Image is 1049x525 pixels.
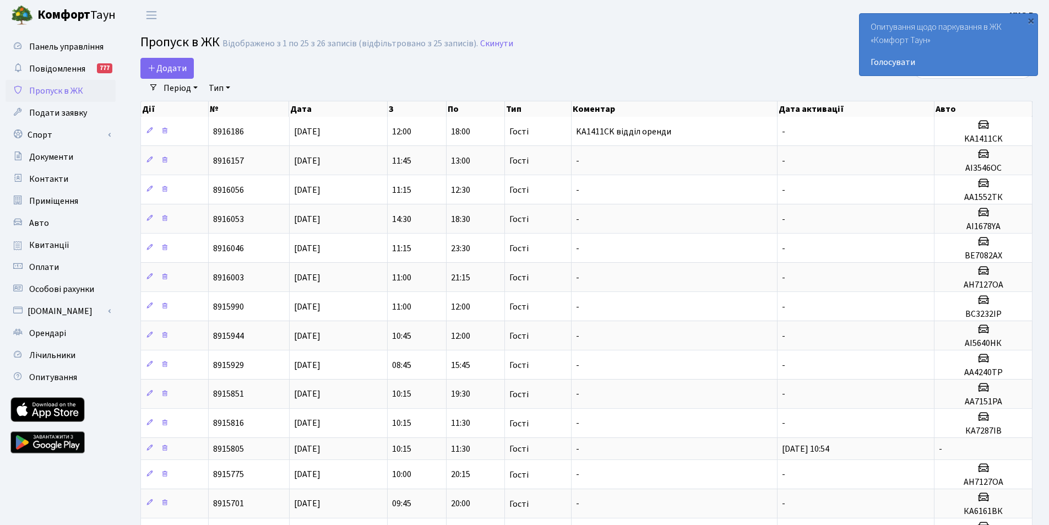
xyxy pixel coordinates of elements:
span: 8915805 [213,443,244,455]
a: Документи [6,146,116,168]
span: Гості [509,500,529,508]
span: - [782,272,785,284]
span: Гості [509,361,529,370]
span: 10:45 [392,330,411,342]
span: Авто [29,217,49,229]
a: Квитанції [6,234,116,256]
a: Голосувати [871,56,1026,69]
span: 8916053 [213,213,244,225]
a: Пропуск в ЖК [6,80,116,102]
span: 8916157 [213,155,244,167]
span: [DATE] [294,388,320,400]
div: Відображено з 1 по 25 з 26 записів (відфільтровано з 25 записів). [222,39,478,49]
span: - [782,242,785,255]
a: Період [159,79,202,98]
span: Квитанції [29,239,69,251]
span: 12:00 [451,330,470,342]
a: Панель управління [6,36,116,58]
span: Особові рахунки [29,283,94,295]
span: Опитування [29,371,77,383]
span: 8916003 [213,272,244,284]
span: 19:30 [451,388,470,400]
h5: АА7151РА [939,397,1028,407]
a: Додати [140,58,194,79]
h5: ВЕ7082АХ [939,251,1028,261]
a: УНО Р. [1010,9,1036,22]
span: 12:00 [451,301,470,313]
span: Документи [29,151,73,163]
h5: ВС3232ІР [939,309,1028,320]
span: Гості [509,244,529,253]
span: - [782,184,785,196]
span: [DATE] [294,443,320,455]
a: Особові рахунки [6,278,116,300]
h5: АА1552ТК [939,192,1028,203]
span: Гості [509,273,529,282]
span: 10:00 [392,469,411,481]
a: Тип [204,79,235,98]
span: Приміщення [29,195,78,207]
span: 11:30 [451,418,470,430]
span: 11:45 [392,155,411,167]
span: 11:00 [392,301,411,313]
span: - [576,213,579,225]
span: 08:45 [392,359,411,371]
span: 18:30 [451,213,470,225]
span: [DATE] [294,155,320,167]
th: З [388,101,446,117]
span: - [576,184,579,196]
img: logo.png [11,4,33,26]
a: Приміщення [6,190,116,212]
span: - [576,469,579,481]
h5: АІ3546ОС [939,163,1028,174]
a: Повідомлення777 [6,58,116,80]
span: - [782,126,785,138]
span: 11:00 [392,272,411,284]
span: [DATE] [294,330,320,342]
span: - [576,155,579,167]
span: [DATE] [294,242,320,255]
span: 8915929 [213,359,244,371]
span: [DATE] 10:54 [782,443,829,455]
button: Переключити навігацію [138,6,165,24]
span: 8915944 [213,330,244,342]
span: 12:00 [392,126,411,138]
span: Пропуск в ЖК [29,85,83,97]
span: Таун [37,6,116,25]
span: [DATE] [294,213,320,225]
h5: AI1678YA [939,221,1028,232]
span: Гості [509,127,529,136]
span: - [576,359,579,371]
th: Дата активації [778,101,934,117]
span: Гості [509,332,529,340]
span: 20:15 [451,469,470,481]
span: 20:00 [451,498,470,510]
span: 8916056 [213,184,244,196]
span: - [576,242,579,255]
th: По [447,101,505,117]
span: Контакти [29,173,68,185]
span: 23:30 [451,242,470,255]
span: 8916046 [213,242,244,255]
span: 18:00 [451,126,470,138]
span: - [576,388,579,400]
th: Авто [934,101,1032,117]
a: Лічильники [6,344,116,366]
span: [DATE] [294,498,320,510]
span: [DATE] [294,126,320,138]
span: Подати заявку [29,107,87,119]
span: 12:30 [451,184,470,196]
th: Коментар [572,101,778,117]
h5: АІ5640НК [939,338,1028,349]
a: Опитування [6,366,116,388]
span: Гості [509,215,529,224]
b: Комфорт [37,6,90,24]
span: - [939,443,942,455]
th: Дата [289,101,388,117]
div: × [1025,15,1036,26]
span: Гості [509,390,529,399]
span: 09:45 [392,498,411,510]
a: Орендарі [6,322,116,344]
span: - [782,301,785,313]
span: [DATE] [294,469,320,481]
